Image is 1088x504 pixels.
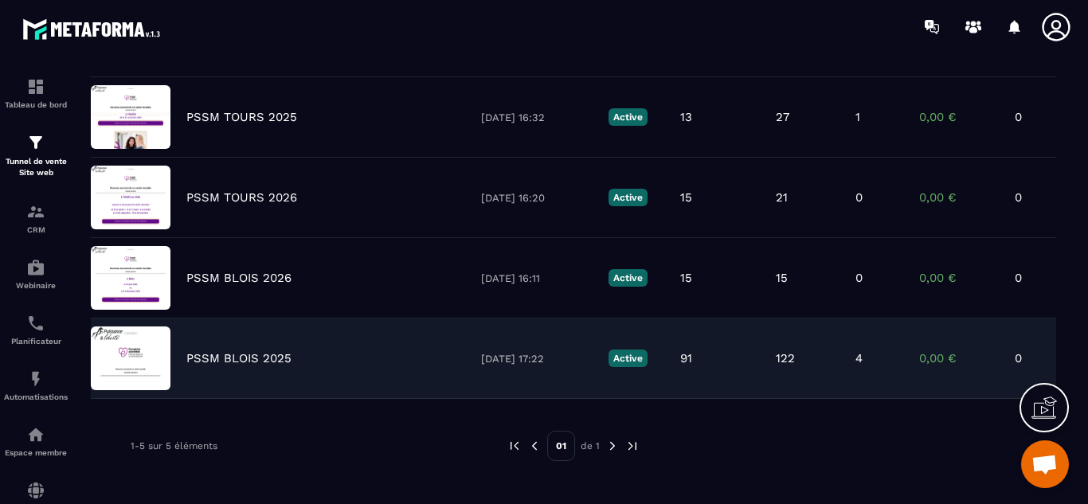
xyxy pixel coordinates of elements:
a: automationsautomationsAutomatisations [4,357,68,413]
img: automations [26,425,45,444]
p: Active [609,108,648,126]
img: next [605,439,620,453]
p: Automatisations [4,393,68,401]
p: 15 [680,271,692,285]
img: image [91,246,170,310]
p: de 1 [581,440,600,452]
p: PSSM TOURS 2025 [186,110,297,124]
div: Ouvrir le chat [1021,440,1069,488]
p: 0,00 € [919,110,999,124]
p: 0 [1015,271,1063,285]
p: Active [609,350,648,367]
p: [DATE] 16:32 [481,111,593,123]
p: 0 [855,271,863,285]
img: prev [507,439,522,453]
p: 13 [680,110,692,124]
p: Active [609,269,648,287]
img: automations [26,369,45,389]
p: 0 [855,190,863,205]
p: 0,00 € [919,271,999,285]
p: 21 [776,190,788,205]
p: 4 [855,351,863,365]
p: PSSM BLOIS 2026 [186,271,292,285]
p: 0,00 € [919,351,999,365]
img: automations [26,258,45,277]
p: 0 [1015,110,1063,124]
p: [DATE] 16:20 [481,192,593,204]
a: formationformationTunnel de vente Site web [4,121,68,190]
p: 91 [680,351,692,365]
p: PSSM TOURS 2026 [186,190,297,205]
p: PSSM BLOIS 2025 [186,351,292,365]
p: 01 [547,431,575,461]
p: 1-5 sur 5 éléments [131,440,217,451]
p: 0 [1015,190,1063,205]
p: 0 [1015,351,1063,365]
p: CRM [4,225,68,234]
p: Tunnel de vente Site web [4,156,68,178]
p: Tableau de bord [4,100,68,109]
p: 15 [776,271,788,285]
p: Active [609,189,648,206]
a: automationsautomationsWebinaire [4,246,68,302]
a: formationformationCRM [4,190,68,246]
img: prev [527,439,542,453]
p: 0,00 € [919,190,999,205]
p: [DATE] 17:22 [481,353,593,365]
a: schedulerschedulerPlanificateur [4,302,68,357]
p: [DATE] 16:11 [481,272,593,284]
img: scheduler [26,314,45,333]
img: image [91,166,170,229]
p: 15 [680,190,692,205]
img: logo [22,14,166,44]
img: next [625,439,640,453]
img: formation [26,77,45,96]
p: Webinaire [4,281,68,290]
img: formation [26,202,45,221]
p: 122 [776,351,795,365]
a: formationformationTableau de bord [4,65,68,121]
img: formation [26,133,45,152]
img: image [91,85,170,149]
p: Planificateur [4,337,68,346]
p: 1 [855,110,860,124]
a: automationsautomationsEspace membre [4,413,68,469]
img: social-network [26,481,45,500]
img: image [91,326,170,390]
p: 27 [776,110,789,124]
p: Espace membre [4,448,68,457]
